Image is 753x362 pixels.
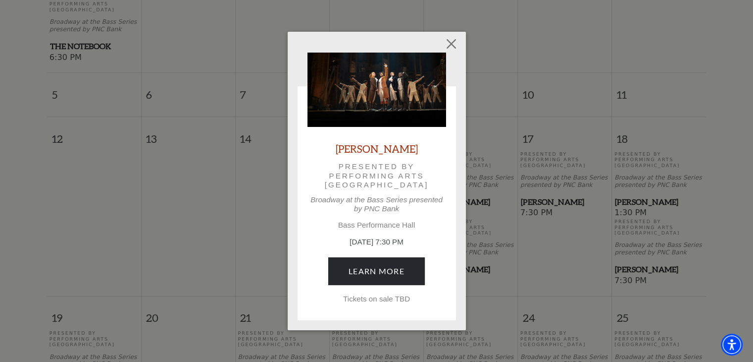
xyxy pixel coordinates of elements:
button: Close [442,34,460,53]
p: [DATE] 7:30 PM [307,237,446,248]
a: [PERSON_NAME] [336,142,418,155]
img: Hamilton [307,53,446,127]
div: Accessibility Menu [721,334,743,356]
p: Broadway at the Bass Series presented by PNC Bank [307,195,446,213]
p: Bass Performance Hall [307,221,446,230]
p: Tickets on sale TBD [307,295,446,303]
p: Presented by Performing Arts [GEOGRAPHIC_DATA] [321,162,432,189]
a: July 15, 7:30 PM Learn More Tickets on sale TBD [328,257,425,285]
